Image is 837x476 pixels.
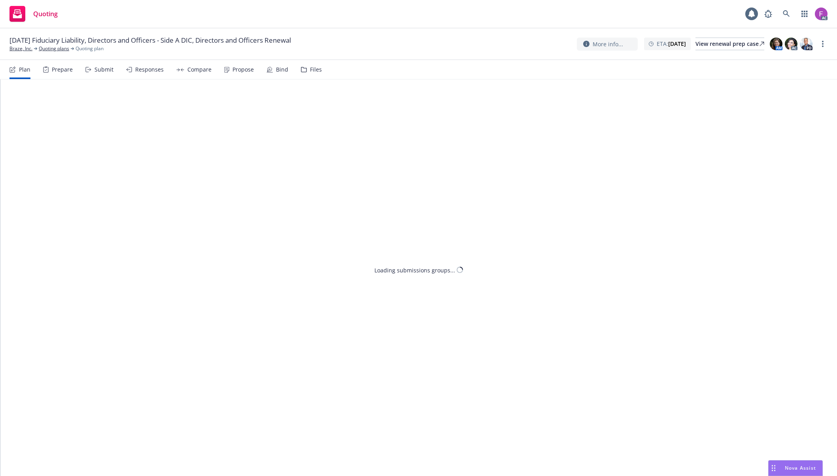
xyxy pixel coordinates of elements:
[800,38,812,50] img: photo
[778,6,794,22] a: Search
[310,66,322,73] div: Files
[52,66,73,73] div: Prepare
[770,38,782,50] img: photo
[818,39,828,49] a: more
[695,38,764,50] a: View renewal prep case
[785,38,797,50] img: photo
[19,66,30,73] div: Plan
[797,6,812,22] a: Switch app
[9,36,291,45] span: [DATE] Fiduciary Liability, Directors and Officers - Side A DIC, Directors and Officers Renewal
[39,45,69,52] a: Quoting plans
[760,6,776,22] a: Report a Bug
[232,66,254,73] div: Propose
[9,45,32,52] a: Braze, Inc.
[815,8,828,20] img: photo
[76,45,104,52] span: Quoting plan
[94,66,113,73] div: Submit
[6,3,61,25] a: Quoting
[593,40,623,48] span: More info...
[668,40,686,47] strong: [DATE]
[785,465,816,471] span: Nova Assist
[187,66,212,73] div: Compare
[33,11,58,17] span: Quoting
[769,461,778,476] div: Drag to move
[374,266,455,274] div: Loading submissions groups...
[657,40,686,48] span: ETA :
[135,66,164,73] div: Responses
[577,38,638,51] button: More info...
[768,460,823,476] button: Nova Assist
[276,66,288,73] div: Bind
